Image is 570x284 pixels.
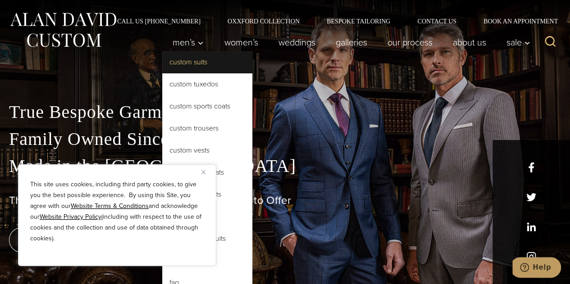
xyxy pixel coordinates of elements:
[214,33,268,51] a: Women’s
[104,18,214,24] a: Call Us [PHONE_NUMBER]
[268,33,325,51] a: weddings
[104,18,561,24] nav: Secondary Navigation
[442,33,496,51] a: About Us
[496,33,535,51] button: Sale sub menu toggle
[313,18,404,24] a: Bespoke Tailoring
[9,99,561,180] p: True Bespoke Garments Family Owned Since [DATE] Made in the [GEOGRAPHIC_DATA]
[377,33,442,51] a: Our Process
[162,73,252,95] a: Custom Tuxedos
[162,51,252,73] a: Custom Suits
[162,140,252,161] a: Custom Vests
[162,33,535,51] nav: Primary Navigation
[162,162,252,183] a: Custom Overcoats
[201,170,205,174] img: Close
[71,201,149,211] a: Website Terms & Conditions
[40,212,101,221] a: Website Privacy Policy
[30,179,204,244] p: This site uses cookies, including third party cookies, to give you the best possible experience. ...
[512,257,561,279] iframe: Opens a widget where you can chat to one of our agents
[214,18,313,24] a: Oxxford Collection
[162,95,252,117] a: Custom Sports Coats
[9,10,117,50] img: Alan David Custom
[162,117,252,139] a: Custom Trousers
[470,18,561,24] a: Book an Appointment
[162,33,214,51] button: Men’s sub menu toggle
[404,18,470,24] a: Contact Us
[325,33,377,51] a: Galleries
[9,194,561,207] h1: The Best Custom Suits [GEOGRAPHIC_DATA] Has to Offer
[201,167,212,177] button: Close
[539,32,561,53] button: View Search Form
[9,227,135,252] a: book an appointment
